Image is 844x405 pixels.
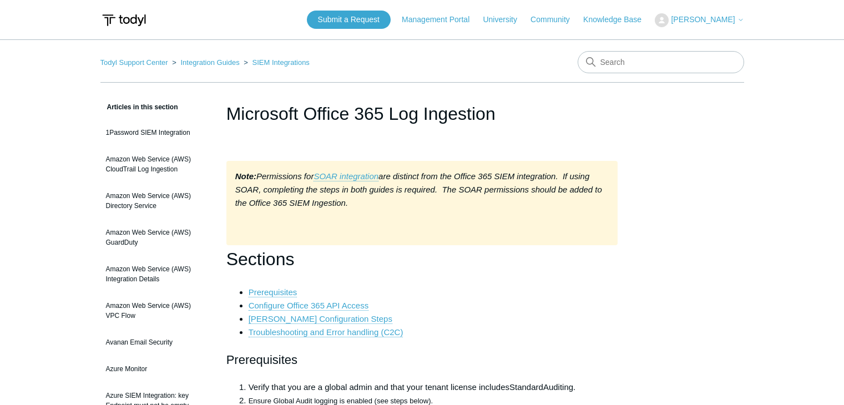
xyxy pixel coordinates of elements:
[100,10,148,31] img: Todyl Support Center Help Center home page
[252,58,310,67] a: SIEM Integrations
[307,11,391,29] a: Submit a Request
[578,51,744,73] input: Search
[226,350,618,369] h2: Prerequisites
[249,382,509,392] span: Verify that you are a global admin and that your tenant license includes
[100,295,210,326] a: Amazon Web Service (AWS) VPC Flow
[100,222,210,253] a: Amazon Web Service (AWS) GuardDuty
[226,245,618,274] h1: Sections
[402,14,481,26] a: Management Portal
[100,185,210,216] a: Amazon Web Service (AWS) Directory Service
[314,171,378,181] a: SOAR integration
[100,122,210,143] a: 1Password SIEM Integration
[180,58,239,67] a: Integration Guides
[671,15,735,24] span: [PERSON_NAME]
[235,171,256,181] strong: Note:
[100,358,210,379] a: Azure Monitor
[235,171,314,181] em: Permissions for
[249,287,297,297] a: Prerequisites
[583,14,653,26] a: Knowledge Base
[100,259,210,290] a: Amazon Web Service (AWS) Integration Details
[100,332,210,353] a: Avanan Email Security
[573,382,575,392] span: .
[249,397,433,405] span: Ensure Global Audit logging is enabled (see steps below).
[249,301,369,311] a: Configure Office 365 API Access
[249,327,403,337] a: Troubleshooting and Error handling (C2C)
[655,13,744,27] button: [PERSON_NAME]
[509,382,543,392] span: Standard
[100,58,170,67] li: Todyl Support Center
[235,171,602,207] em: are distinct from the Office 365 SIEM integration. If using SOAR, completing the steps in both gu...
[249,314,392,324] a: [PERSON_NAME] Configuration Steps
[483,14,528,26] a: University
[543,382,573,392] span: Auditing
[100,149,210,180] a: Amazon Web Service (AWS) CloudTrail Log Ingestion
[100,58,168,67] a: Todyl Support Center
[530,14,581,26] a: Community
[170,58,241,67] li: Integration Guides
[100,103,178,111] span: Articles in this section
[241,58,310,67] li: SIEM Integrations
[226,100,618,127] h1: Microsoft Office 365 Log Ingestion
